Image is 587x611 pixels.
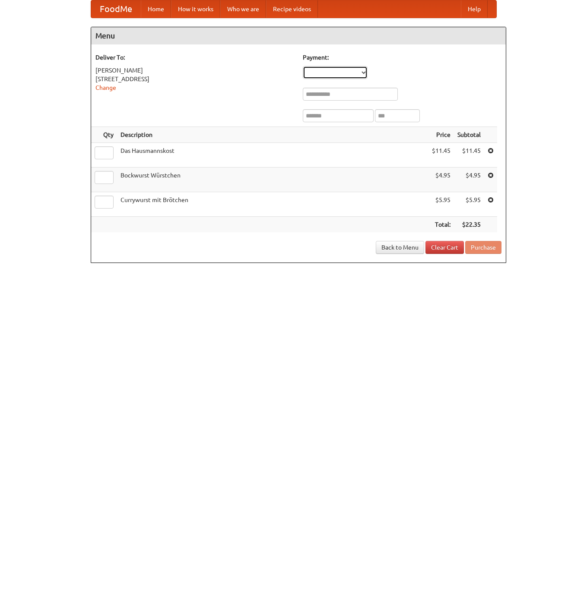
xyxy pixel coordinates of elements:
[91,127,117,143] th: Qty
[117,143,428,168] td: Das Hausmannskost
[91,27,506,44] h4: Menu
[425,241,464,254] a: Clear Cart
[171,0,220,18] a: How it works
[303,53,501,62] h5: Payment:
[428,143,454,168] td: $11.45
[376,241,424,254] a: Back to Menu
[461,0,488,18] a: Help
[266,0,318,18] a: Recipe videos
[95,75,294,83] div: [STREET_ADDRESS]
[454,168,484,192] td: $4.95
[454,192,484,217] td: $5.95
[454,143,484,168] td: $11.45
[91,0,141,18] a: FoodMe
[117,192,428,217] td: Currywurst mit Brötchen
[95,84,116,91] a: Change
[428,168,454,192] td: $4.95
[220,0,266,18] a: Who we are
[428,217,454,233] th: Total:
[454,127,484,143] th: Subtotal
[95,53,294,62] h5: Deliver To:
[454,217,484,233] th: $22.35
[428,192,454,217] td: $5.95
[117,127,428,143] th: Description
[141,0,171,18] a: Home
[95,66,294,75] div: [PERSON_NAME]
[428,127,454,143] th: Price
[117,168,428,192] td: Bockwurst Würstchen
[465,241,501,254] button: Purchase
